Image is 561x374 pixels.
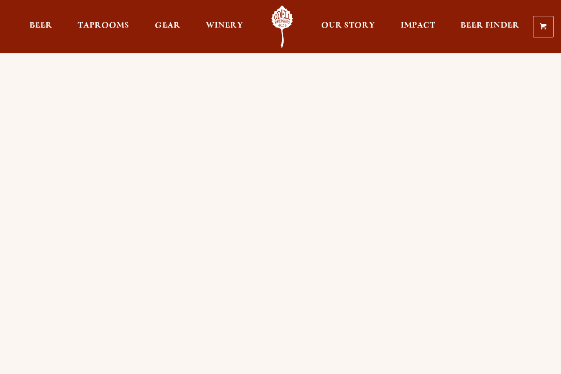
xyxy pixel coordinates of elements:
[460,22,519,29] span: Beer Finder
[265,6,300,48] a: Odell Home
[401,22,435,29] span: Impact
[321,22,375,29] span: Our Story
[315,6,381,48] a: Our Story
[395,6,441,48] a: Impact
[155,22,180,29] span: Gear
[72,6,135,48] a: Taprooms
[206,22,243,29] span: Winery
[23,6,58,48] a: Beer
[78,22,129,29] span: Taprooms
[149,6,187,48] a: Gear
[454,6,525,48] a: Beer Finder
[29,22,52,29] span: Beer
[200,6,249,48] a: Winery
